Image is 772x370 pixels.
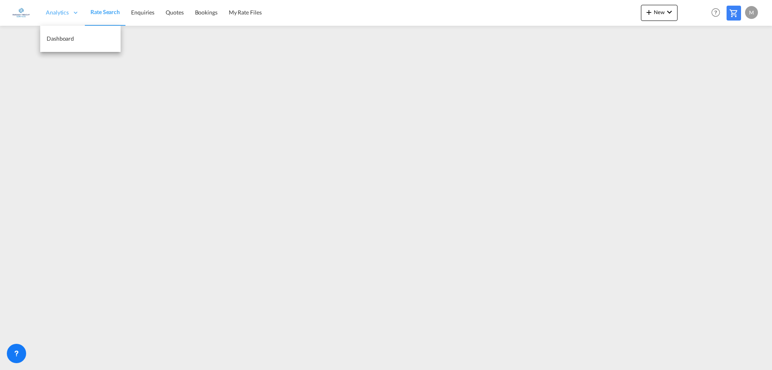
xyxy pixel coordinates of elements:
[745,6,758,19] div: M
[229,9,262,16] span: My Rate Files
[40,26,121,52] a: Dashboard
[644,9,674,15] span: New
[709,6,727,20] div: Help
[47,35,74,42] span: Dashboard
[12,4,30,22] img: 6a2c35f0b7c411ef99d84d375d6e7407.jpg
[641,5,678,21] button: icon-plus 400-fgNewicon-chevron-down
[644,7,654,17] md-icon: icon-plus 400-fg
[665,7,674,17] md-icon: icon-chevron-down
[195,9,218,16] span: Bookings
[709,6,723,19] span: Help
[46,8,69,17] span: Analytics
[90,8,120,15] span: Rate Search
[166,9,183,16] span: Quotes
[131,9,154,16] span: Enquiries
